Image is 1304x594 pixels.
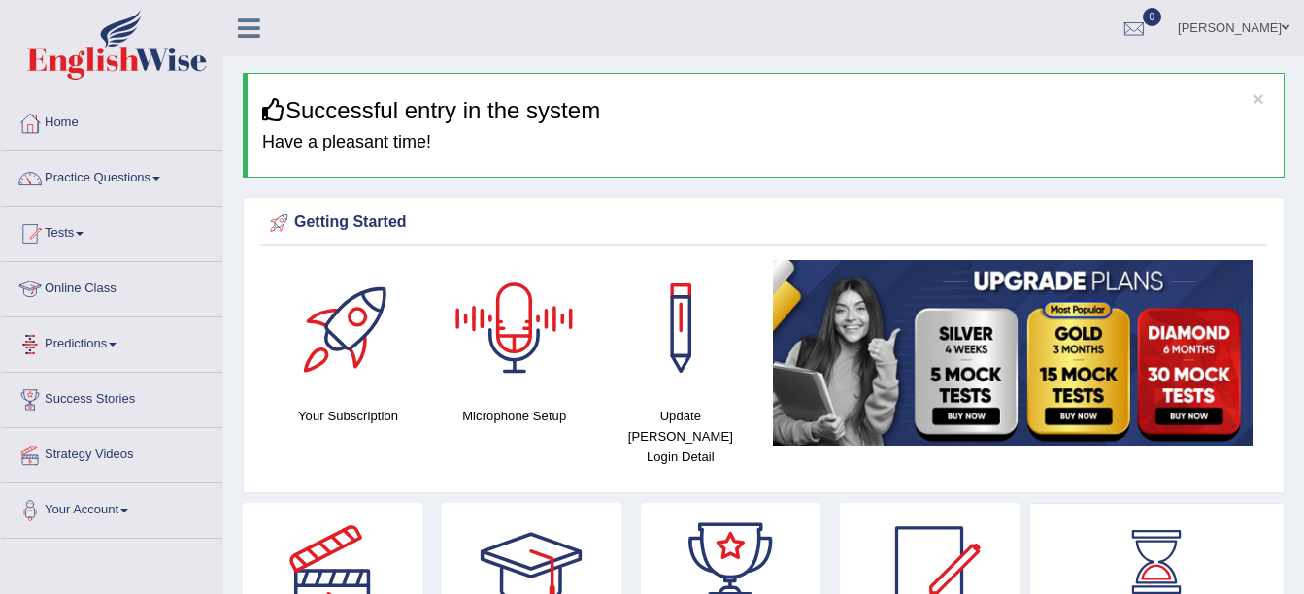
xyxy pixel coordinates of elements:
[1,373,222,421] a: Success Stories
[1,317,222,366] a: Predictions
[275,406,421,426] h4: Your Subscription
[607,406,753,467] h4: Update [PERSON_NAME] Login Detail
[1,428,222,477] a: Strategy Videos
[262,98,1269,123] h3: Successful entry in the system
[441,406,587,426] h4: Microphone Setup
[1143,8,1162,26] span: 0
[1,262,222,311] a: Online Class
[773,260,1253,445] img: small5.jpg
[1,96,222,145] a: Home
[265,209,1262,238] div: Getting Started
[262,133,1269,152] h4: Have a pleasant time!
[1,483,222,532] a: Your Account
[1253,88,1264,109] button: ×
[1,207,222,255] a: Tests
[1,151,222,200] a: Practice Questions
